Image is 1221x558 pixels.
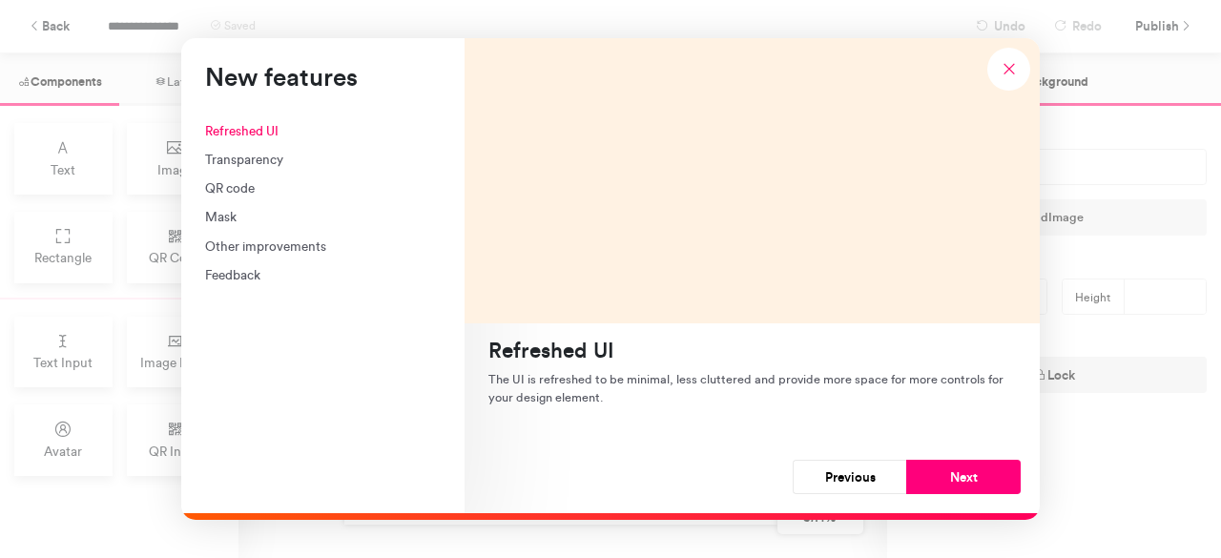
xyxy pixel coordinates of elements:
[205,150,441,169] div: Transparency
[205,178,441,197] div: QR code
[488,370,1016,406] p: The UI is refreshed to be minimal, less cluttered and provide more space for more controls for yo...
[793,460,907,494] button: Previous
[1126,463,1198,535] iframe: Drift Widget Chat Controller
[205,265,441,284] div: Feedback
[906,460,1021,494] button: Next
[181,38,1040,520] div: New features
[205,207,441,226] div: Mask
[205,237,441,256] div: Other improvements
[205,62,441,93] h3: New features
[205,121,441,140] div: Refreshed UI
[488,338,1016,363] h4: Refreshed UI
[793,460,1021,494] div: Navigation button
